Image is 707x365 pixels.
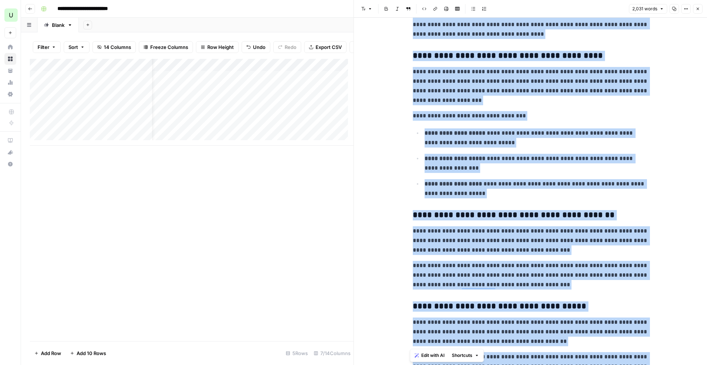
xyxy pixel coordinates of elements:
a: Settings [4,88,16,100]
span: Add 10 Rows [77,350,106,357]
button: 2,031 words [629,4,667,14]
button: Undo [242,41,270,53]
a: Your Data [4,65,16,77]
span: 2,031 words [632,6,657,12]
button: Export CSV [304,41,347,53]
button: Workspace: Upgrow.io [4,6,16,24]
button: Add 10 Rows [66,347,110,359]
button: Freeze Columns [139,41,193,53]
a: Browse [4,53,16,65]
button: Help + Support [4,158,16,170]
div: What's new? [5,147,16,158]
span: U [9,11,13,20]
span: Edit with AI [421,352,444,359]
a: AirOps Academy [4,135,16,146]
span: Row Height [207,43,234,51]
a: Home [4,41,16,53]
div: Blank [52,21,64,29]
span: Export CSV [316,43,342,51]
button: Shortcuts [449,351,482,360]
button: Row Height [196,41,239,53]
a: Blank [38,18,79,32]
span: Freeze Columns [150,43,188,51]
button: What's new? [4,146,16,158]
div: 7/14 Columns [311,347,353,359]
span: Undo [253,43,265,51]
span: Sort [68,43,78,51]
button: Edit with AI [412,351,447,360]
span: Shortcuts [452,352,472,359]
span: Redo [285,43,296,51]
button: Add Row [30,347,66,359]
button: Redo [273,41,301,53]
button: Filter [33,41,61,53]
a: Usage [4,77,16,88]
span: Filter [38,43,49,51]
button: Sort [64,41,89,53]
span: 14 Columns [104,43,131,51]
button: 14 Columns [92,41,136,53]
span: Add Row [41,350,61,357]
div: 5 Rows [283,347,311,359]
